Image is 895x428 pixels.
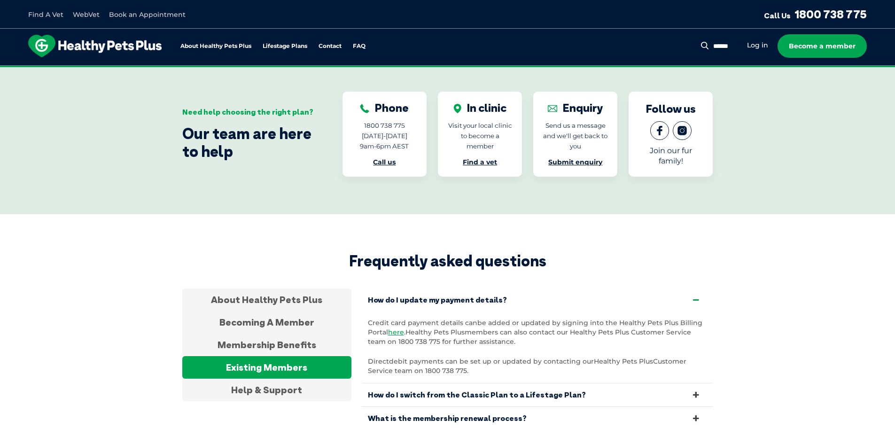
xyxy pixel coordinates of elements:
[182,379,351,401] div: Help & Support
[646,102,696,116] div: Follow us
[368,357,686,375] span: ustomer Service team on 1800 738 775
[389,357,394,366] span: d
[109,10,186,19] a: Book an Appointment
[368,357,389,366] span: Direct
[182,125,314,161] div: Our team are here to help
[182,334,351,356] div: Membership Benefits
[405,328,465,336] span: Healthy Pets Plus
[263,43,307,49] a: Lifestage Plans
[764,11,791,20] span: Call Us
[453,104,461,113] img: In clinic
[404,328,405,336] span: .
[548,158,602,166] a: Submit enquiry
[28,10,63,19] a: Find A Vet
[362,132,407,140] span: [DATE]-[DATE]
[272,66,623,74] span: Proactive, preventative wellness program designed to keep your pet healthier and happier for longer
[453,101,506,115] div: In clinic
[548,101,603,115] div: Enquiry
[180,43,251,49] a: About Healthy Pets Plus
[368,319,702,336] span: be added or updated by signing into the Healthy Pets Plus Billing Portal
[699,41,711,50] button: Search
[319,43,342,49] a: Contact
[368,319,477,327] span: Credit card payment details can
[548,104,557,113] img: Enquiry
[182,311,351,334] div: Becoming A Member
[360,101,409,115] div: Phone
[182,356,351,379] div: Existing Members
[182,252,713,270] h2: Frequently asked questions
[594,357,653,366] span: Healthy Pets Plus
[467,366,468,375] span: .
[747,41,768,50] a: Log in
[73,10,100,19] a: WebVet
[638,146,703,166] p: Join our fur family!
[361,383,713,406] a: How do I switch from the Classic Plan to a Lifestage Plan?
[388,328,404,336] a: here
[182,108,314,117] div: Need help choosing the right plan?
[368,328,691,346] span: members can also contact our Healthy Pets Plus Customer Service team on 1800 738 775 for further ...
[28,35,162,57] img: hpp-logo
[394,357,594,366] span: ebit payments can be set up or updated by contacting our
[361,288,713,311] a: How do I update my payment details?
[360,104,369,113] img: Phone
[653,357,658,366] span: C
[463,158,497,166] a: Find a vet
[182,288,351,311] div: About Healthy Pets Plus
[364,122,405,129] span: 1800 738 775
[778,34,867,58] a: Become a member
[764,7,867,21] a: Call Us1800 738 775
[448,122,512,150] span: Visit your local clinic to become a member
[543,122,607,150] span: Send us a message and we'll get back to you
[360,142,409,150] span: 9am-6pm AEST
[373,158,396,166] a: Call us
[353,43,366,49] a: FAQ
